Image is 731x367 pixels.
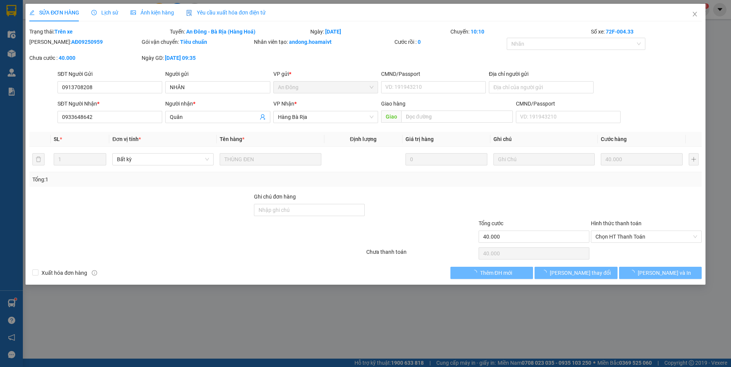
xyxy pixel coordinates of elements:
[92,270,97,276] span: info-circle
[112,136,141,142] span: Đơn vị tính
[516,99,621,108] div: CMND/Passport
[490,132,598,147] th: Ghi chú
[71,39,103,45] b: AĐ09250959
[4,42,45,56] b: QL51, PPhước Trung, TPBà Rịa
[638,269,691,277] span: [PERSON_NAME] và In
[489,81,594,93] input: Địa chỉ của người gửi
[260,114,266,120] span: user-add
[381,101,405,107] span: Giao hàng
[273,70,378,78] div: VP gửi
[29,10,35,15] span: edit
[38,269,90,277] span: Xuất hóa đơn hàng
[606,29,634,35] b: 72F-004.33
[493,153,595,165] input: Ghi Chú
[4,4,30,30] img: logo.jpg
[180,39,207,45] b: Tiêu chuẩn
[472,270,480,275] span: loading
[289,39,332,45] b: andong.hoamaivt
[405,136,434,142] span: Giá trị hàng
[278,82,373,93] span: An Đông
[220,136,244,142] span: Tên hàng
[405,153,487,165] input: 0
[169,27,310,36] div: Tuyến:
[53,50,101,65] b: [STREET_ADDRESS][PERSON_NAME]
[29,38,140,46] div: [PERSON_NAME]:
[619,267,702,279] button: [PERSON_NAME] và In
[365,248,478,261] div: Chưa thanh toán
[684,4,705,25] button: Close
[350,136,377,142] span: Định lượng
[601,153,683,165] input: 0
[29,10,79,16] span: SỬA ĐƠN HÀNG
[59,55,75,61] b: 40.000
[131,10,136,15] span: picture
[629,270,638,275] span: loading
[450,267,533,279] button: Thêm ĐH mới
[53,32,101,41] li: VP An Đông
[254,38,393,46] div: Nhân viên tạo:
[394,38,505,46] div: Cước rồi :
[401,111,513,123] input: Dọc đường
[541,270,550,275] span: loading
[4,42,9,48] span: environment
[142,38,252,46] div: Gói vận chuyển:
[489,70,594,78] div: Địa chỉ người gửi
[418,39,421,45] b: 0
[591,220,642,226] label: Hình thức thanh toán
[186,29,255,35] b: An Đông - Bà Rịa (Hàng Hoá)
[601,136,627,142] span: Cước hàng
[325,29,341,35] b: [DATE]
[381,111,401,123] span: Giao
[278,111,373,123] span: Hàng Bà Rịa
[32,175,282,184] div: Tổng: 1
[381,70,486,78] div: CMND/Passport
[480,269,512,277] span: Thêm ĐH mới
[165,70,270,78] div: Người gửi
[131,10,174,16] span: Ảnh kiện hàng
[57,70,162,78] div: SĐT Người Gửi
[450,27,590,36] div: Chuyến:
[54,136,60,142] span: SL
[57,99,162,108] div: SĐT Người Nhận
[91,10,97,15] span: clock-circle
[29,54,140,62] div: Chưa cước :
[165,99,270,108] div: Người nhận
[4,32,53,41] li: VP Hàng Bà Rịa
[590,27,702,36] div: Số xe:
[535,267,617,279] button: [PERSON_NAME] thay đổi
[29,27,169,36] div: Trạng thái:
[32,153,45,165] button: delete
[692,11,698,17] span: close
[186,10,192,16] img: icon
[117,154,209,165] span: Bất kỳ
[220,153,321,165] input: VD: Bàn, Ghế
[310,27,450,36] div: Ngày:
[479,220,503,226] span: Tổng cước
[689,153,699,165] button: plus
[254,194,296,200] label: Ghi chú đơn hàng
[273,101,294,107] span: VP Nhận
[165,55,196,61] b: [DATE] 09:35
[142,54,252,62] div: Ngày GD:
[186,10,266,16] span: Yêu cầu xuất hóa đơn điện tử
[471,29,484,35] b: 10:10
[550,269,611,277] span: [PERSON_NAME] thay đổi
[595,231,697,242] span: Chọn HT Thanh Toán
[254,204,365,216] input: Ghi chú đơn hàng
[53,42,58,48] span: environment
[4,4,110,18] li: Hoa Mai
[91,10,118,16] span: Lịch sử
[54,29,73,35] b: Trên xe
